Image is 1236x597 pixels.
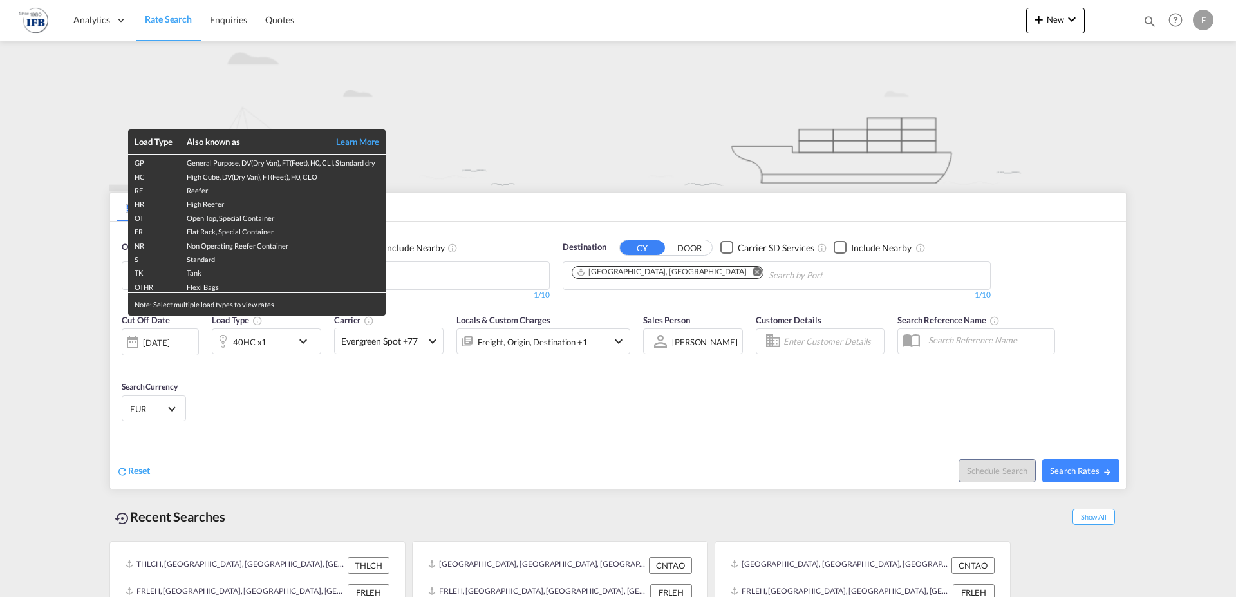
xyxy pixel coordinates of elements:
td: Open Top, Special Container [180,210,386,223]
td: Tank [180,265,386,278]
td: Non Operating Reefer Container [180,238,386,251]
td: High Reefer [180,196,386,209]
td: Flat Rack, Special Container [180,223,386,237]
td: High Cube, DV(Dry Van), FT(Feet), H0, CLO [180,169,386,182]
div: Note: Select multiple load types to view rates [128,293,386,316]
td: HC [128,169,180,182]
td: Standard [180,251,386,265]
td: S [128,251,180,265]
td: FR [128,223,180,237]
td: OTHR [128,279,180,293]
td: Reefer [180,182,386,196]
td: Flexi Bags [180,279,386,293]
a: Learn More [322,136,380,147]
td: OT [128,210,180,223]
td: General Purpose, DV(Dry Van), FT(Feet), H0, CLI, Standard dry [180,155,386,169]
td: NR [128,238,180,251]
td: GP [128,155,180,169]
td: RE [128,182,180,196]
div: Also known as [187,136,322,147]
td: TK [128,265,180,278]
td: HR [128,196,180,209]
th: Load Type [128,129,180,155]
